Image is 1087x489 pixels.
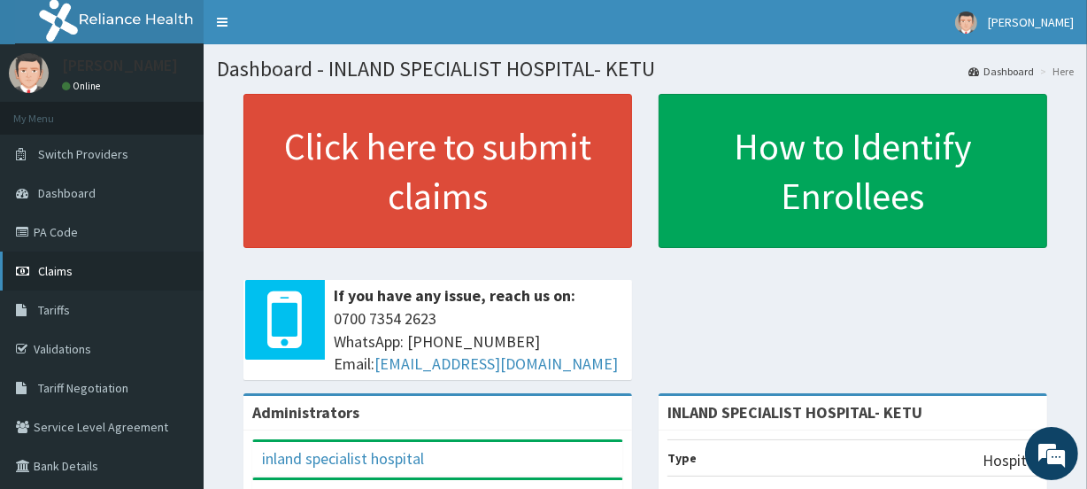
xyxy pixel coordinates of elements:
span: Claims [38,263,73,279]
span: Dashboard [38,185,96,201]
span: Switch Providers [38,146,128,162]
img: User Image [955,12,977,34]
a: Click here to submit claims [243,94,632,248]
a: inland specialist hospital [262,448,424,469]
a: Online [62,80,104,92]
strong: INLAND SPECIALIST HOSPITAL- KETU [667,402,922,423]
a: Dashboard [968,64,1034,79]
span: Tariffs [38,302,70,318]
b: Type [667,450,697,466]
h1: Dashboard - INLAND SPECIALIST HOSPITAL- KETU [217,58,1074,81]
b: If you have any issue, reach us on: [334,285,575,306]
span: Tariff Negotiation [38,380,128,396]
span: 0700 7354 2623 WhatsApp: [PHONE_NUMBER] Email: [334,307,623,376]
b: Administrators [252,402,359,423]
li: Here [1036,64,1074,79]
a: How to Identify Enrollees [659,94,1047,248]
span: [PERSON_NAME] [988,14,1074,30]
a: [EMAIL_ADDRESS][DOMAIN_NAME] [374,353,618,374]
p: Hospital [983,449,1038,472]
img: User Image [9,53,49,93]
p: [PERSON_NAME] [62,58,178,74]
